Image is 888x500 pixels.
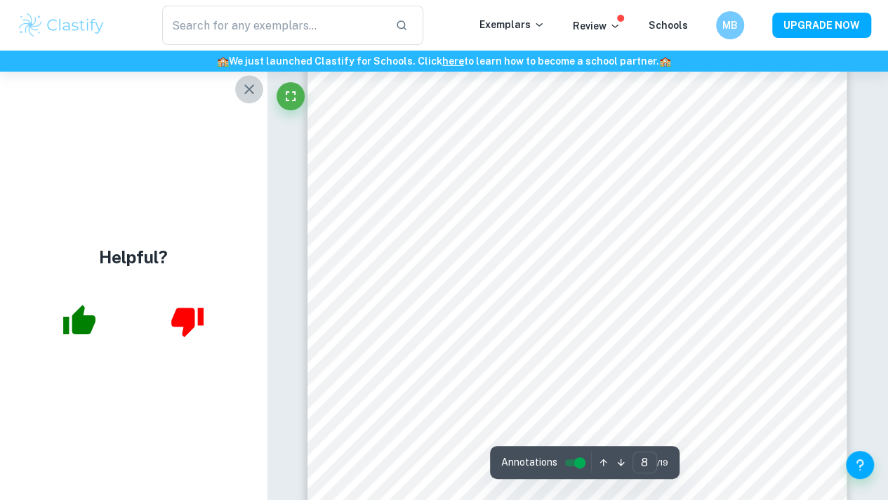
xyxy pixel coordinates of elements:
[649,20,688,31] a: Schools
[17,11,106,39] img: Clastify logo
[3,53,885,69] h6: We just launched Clastify for Schools. Click to learn how to become a school partner.
[277,82,305,110] button: Fullscreen
[99,244,168,270] h4: Helpful?
[501,455,557,470] span: Annotations
[162,6,384,45] input: Search for any exemplars...
[716,11,744,39] button: MB
[659,55,671,67] span: 🏫
[479,17,545,32] p: Exemplars
[846,451,874,479] button: Help and Feedback
[657,456,668,469] span: / 19
[772,13,871,38] button: UPGRADE NOW
[722,18,738,33] h6: MB
[573,18,621,34] p: Review
[217,55,229,67] span: 🏫
[442,55,464,67] a: here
